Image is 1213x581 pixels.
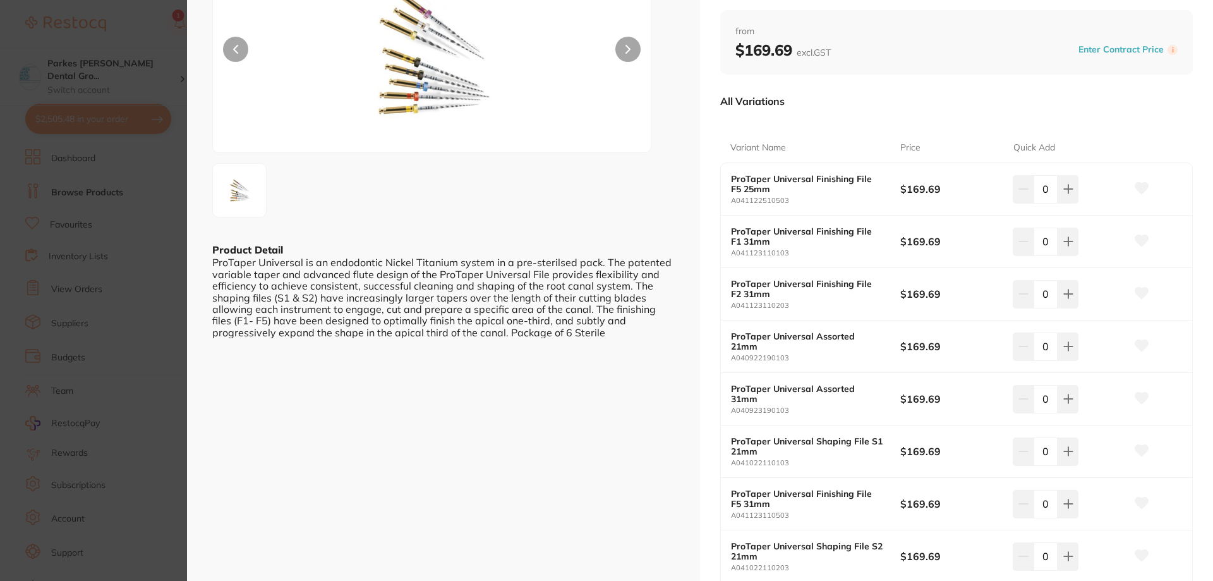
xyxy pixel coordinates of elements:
img: cGc [217,168,262,213]
b: ProTaper Universal Finishing File F2 31mm [731,279,883,299]
small: A041022110203 [731,564,900,572]
b: $169.69 [900,339,1002,353]
small: A041123110203 [731,302,900,310]
b: ProTaper Universal Assorted 21mm [731,331,883,352]
small: A040922190103 [731,354,900,362]
b: $169.69 [900,287,1002,301]
b: $169.69 [900,235,1002,248]
p: Variant Name [730,142,786,154]
b: Product Detail [212,243,283,256]
b: $169.69 [900,549,1002,563]
small: A041123110103 [731,249,900,257]
p: All Variations [720,95,785,107]
button: Enter Contract Price [1075,44,1168,56]
b: $169.69 [900,497,1002,511]
b: $169.69 [900,444,1002,458]
small: A040923190103 [731,407,900,415]
span: excl. GST [797,47,831,58]
b: $169.69 [735,40,831,59]
b: ProTaper Universal Finishing File F5 31mm [731,489,883,509]
small: A041123110503 [731,511,900,520]
b: $169.69 [900,182,1002,196]
b: ProTaper Universal Shaping File S1 21mm [731,436,883,456]
label: i [1168,45,1178,55]
p: Quick Add [1013,142,1055,154]
b: $169.69 [900,392,1002,406]
div: ProTaper Universal is an endodontic Nickel Titanium system in a pre-sterilsed pack. The patented ... [212,257,675,338]
b: ProTaper Universal Finishing File F5 25mm [731,174,883,194]
b: ProTaper Universal Assorted 31mm [731,384,883,404]
span: from [735,25,1178,38]
small: A041022110103 [731,459,900,467]
p: Price [900,142,920,154]
b: ProTaper Universal Finishing File F1 31mm [731,226,883,247]
small: A041122510503 [731,197,900,205]
b: ProTaper Universal Shaping File S2 21mm [731,541,883,561]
